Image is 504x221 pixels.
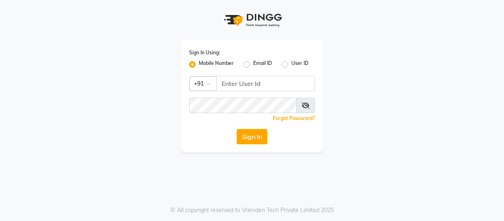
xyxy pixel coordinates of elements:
[291,60,308,69] label: User ID
[273,115,315,121] a: Forgot Password?
[220,8,284,32] img: logo1.svg
[216,76,315,91] input: Username
[253,60,272,69] label: Email ID
[189,49,220,56] label: Sign In Using:
[199,60,234,69] label: Mobile Number
[237,129,267,144] button: Sign In
[189,98,297,113] input: Username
